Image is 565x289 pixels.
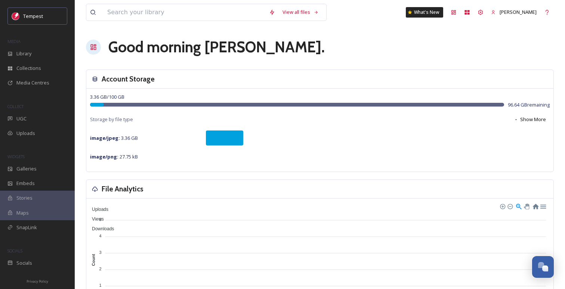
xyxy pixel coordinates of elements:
[108,36,325,58] h1: Good morning [PERSON_NAME] .
[279,5,322,19] a: View all files
[16,79,49,86] span: Media Centres
[16,130,35,137] span: Uploads
[102,184,143,194] h3: File Analytics
[27,276,48,285] a: Privacy Policy
[99,217,102,221] tspan: 5
[12,12,19,20] img: tempest-red-icon-rounded.png
[16,194,33,202] span: Stories
[99,267,102,271] tspan: 2
[16,165,37,172] span: Galleries
[16,65,41,72] span: Collections
[7,104,24,109] span: COLLECT
[515,203,522,209] div: Selection Zoom
[99,234,102,238] tspan: 4
[86,207,108,212] span: Uploads
[500,203,505,209] div: Zoom In
[487,5,540,19] a: [PERSON_NAME]
[16,180,35,187] span: Embeds
[524,204,528,208] div: Panning
[7,248,22,253] span: SOCIALS
[86,216,104,222] span: Views
[90,135,138,141] span: 3.36 GB
[510,112,550,127] button: Show More
[16,115,27,122] span: UGC
[91,254,96,266] text: Count
[90,153,118,160] strong: image/png :
[104,4,265,21] input: Search your library
[532,256,554,278] button: Open Chat
[532,203,538,209] div: Reset Zoom
[90,116,133,123] span: Storage by file type
[90,135,120,141] strong: image/jpeg :
[16,209,29,216] span: Maps
[16,50,31,57] span: Library
[90,153,138,160] span: 27.75 kB
[7,39,21,44] span: MEDIA
[507,203,512,209] div: Zoom Out
[500,9,537,15] span: [PERSON_NAME]
[27,279,48,284] span: Privacy Policy
[99,250,102,255] tspan: 3
[90,93,124,100] span: 3.36 GB / 100 GB
[23,13,43,19] span: Tempest
[540,203,546,209] div: Menu
[102,74,155,84] h3: Account Storage
[86,226,114,231] span: Downloads
[7,154,25,159] span: WIDGETS
[406,7,443,18] a: What's New
[16,224,37,231] span: SnapLink
[508,101,550,108] span: 96.64 GB remaining
[99,283,102,288] tspan: 1
[16,259,32,267] span: Socials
